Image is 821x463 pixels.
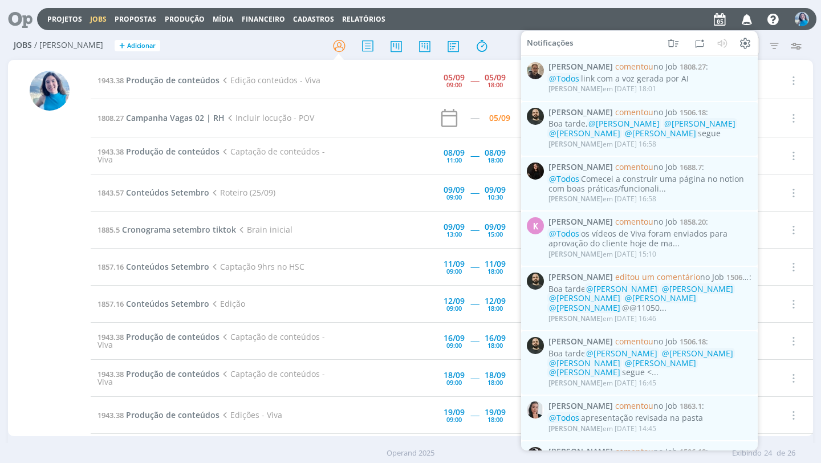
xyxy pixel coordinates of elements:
[548,401,613,411] span: [PERSON_NAME]
[588,118,660,129] span: @[PERSON_NAME]
[444,260,465,268] div: 11/09
[680,217,706,227] span: 1858.20
[485,149,506,157] div: 08/09
[97,331,220,342] a: 1943.38Produção de conteúdos
[487,305,503,311] div: 18:00
[444,334,465,342] div: 16/09
[548,337,613,347] span: [PERSON_NAME]
[97,409,220,420] a: 1943.38Produção de conteúdos
[615,216,677,227] span: no Job
[470,187,479,198] span: -----
[293,14,334,24] span: Cadastros
[615,216,653,227] span: comentou
[485,334,506,342] div: 16/09
[548,139,603,149] span: [PERSON_NAME]
[527,38,574,48] span: Notificações
[615,106,653,117] span: comentou
[209,15,237,24] button: Mídia
[548,379,656,387] div: em [DATE] 16:45
[485,260,506,268] div: 11/09
[548,107,613,117] span: [PERSON_NAME]
[625,128,696,139] span: @[PERSON_NAME]
[548,446,613,456] span: [PERSON_NAME]
[548,349,751,377] div: Boa tarde segue <...
[527,62,544,79] img: R
[97,368,220,379] a: 1943.38Produção de conteúdos
[444,371,465,379] div: 18/09
[527,217,544,234] div: K
[97,331,324,350] span: Captação de conteúdos - Viva
[34,40,103,50] span: / [PERSON_NAME]
[446,342,462,348] div: 09:00
[548,284,751,312] div: Boa tarde @@11050...
[787,448,795,459] span: 26
[726,271,753,282] span: 1506.18
[487,379,503,385] div: 18:00
[548,413,751,423] div: apresentação revisada na pasta
[97,188,124,198] span: 1843.57
[549,412,579,423] span: @Todos
[126,261,209,272] span: Conteúdos Setembro
[548,84,603,94] span: [PERSON_NAME]
[209,298,245,309] span: Edição
[615,106,677,117] span: no Job
[549,228,579,239] span: @Todos
[126,298,209,309] span: Conteúdos Setembro
[527,273,544,290] img: P
[87,15,110,24] button: Jobs
[777,448,785,459] span: de
[489,114,510,122] div: 05/09
[225,112,314,123] span: Incluir locução - POV
[126,409,220,420] span: Produção de conteúdos
[548,119,751,139] div: Boa tarde, segue
[97,146,220,157] a: 1943.38Produção de conteúdos
[470,75,479,86] span: -----
[236,224,292,235] span: Brain inicial
[342,14,385,24] a: Relatórios
[586,283,657,294] span: @[PERSON_NAME]
[446,268,462,274] div: 09:00
[290,15,338,24] button: Cadastros
[485,223,506,231] div: 09/09
[548,163,613,172] span: [PERSON_NAME]
[615,400,677,411] span: no Job
[470,261,479,272] span: -----
[625,357,696,368] span: @[PERSON_NAME]
[548,315,656,323] div: em [DATE] 16:46
[662,283,733,294] span: @[PERSON_NAME]
[126,368,220,379] span: Produção de conteúdos
[44,15,86,24] button: Projetos
[487,231,503,237] div: 15:00
[485,297,506,305] div: 12/09
[220,409,282,420] span: Edições - Viva
[470,409,479,420] span: -----
[97,410,124,420] span: 1943.38
[339,15,389,24] button: Relatórios
[444,297,465,305] div: 12/09
[97,224,236,235] a: 1885.5Cronograma setembro tiktok
[485,408,506,416] div: 19/09
[549,293,620,303] span: @[PERSON_NAME]
[446,194,462,200] div: 09:00
[485,186,506,194] div: 09/09
[548,217,613,227] span: [PERSON_NAME]
[126,146,220,157] span: Produção de conteúdos
[548,273,613,282] span: [PERSON_NAME]
[527,401,544,419] img: C
[111,15,160,24] button: Propostas
[548,163,751,172] span: :
[127,42,156,50] span: Adicionar
[470,372,479,383] span: -----
[795,12,809,26] img: E
[126,331,220,342] span: Produção de conteúdos
[549,367,620,377] span: @[PERSON_NAME]
[97,75,124,86] span: 1943.38
[165,14,205,24] a: Produção
[615,271,724,282] span: no Job
[615,400,653,411] span: comentou
[446,305,462,311] div: 09:00
[444,223,465,231] div: 09/09
[548,195,656,203] div: em [DATE] 16:58
[680,162,702,172] span: 1688.7
[487,416,503,423] div: 18:00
